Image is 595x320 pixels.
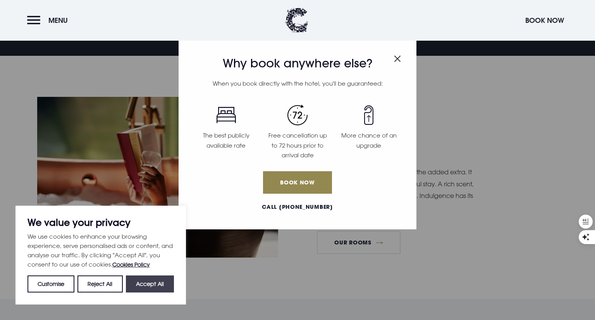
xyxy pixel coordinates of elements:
button: Reject All [77,275,122,292]
a: Cookies Policy [112,261,150,268]
img: Clandeboye Lodge [285,8,308,33]
div: We value your privacy [15,206,186,305]
p: We value your privacy [28,218,174,227]
h3: Why book anywhere else? [191,57,405,71]
a: Book Now [263,171,332,194]
p: More chance of an upgrade [338,131,400,150]
button: Close modal [394,51,401,64]
p: When you book directly with the hotel, you'll be guaranteed: [191,79,405,89]
button: Customise [28,275,74,292]
button: Menu [27,12,72,29]
p: We use cookies to enhance your browsing experience, serve personalised ads or content, and analys... [28,232,174,269]
span: Menu [48,16,68,25]
button: Book Now [521,12,568,29]
a: Call [PHONE_NUMBER] [191,203,405,211]
p: Free cancellation up to 72 hours prior to arrival date [267,131,328,160]
p: The best publicly available rate [195,131,257,150]
button: Accept All [126,275,174,292]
